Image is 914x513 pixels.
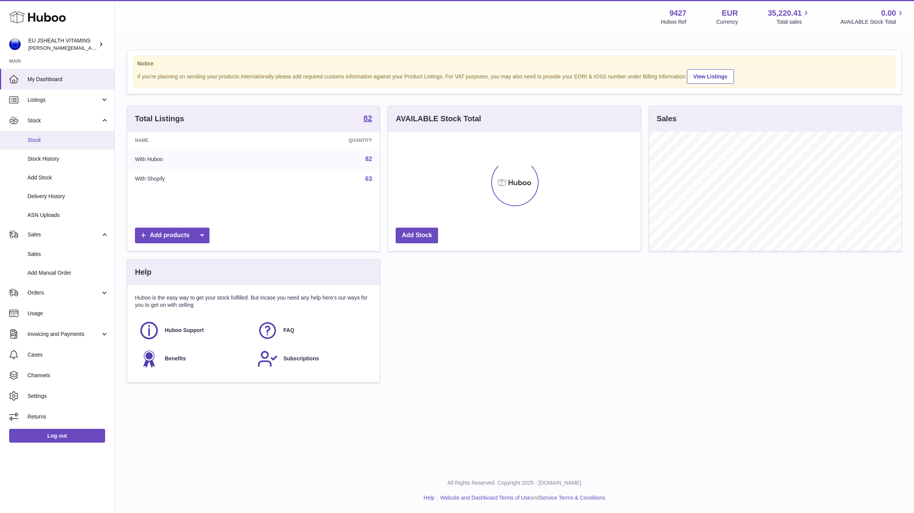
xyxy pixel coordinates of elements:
[881,8,896,18] span: 0.00
[257,349,368,369] a: Subscriptions
[722,8,738,18] strong: EUR
[127,132,263,149] th: Name
[165,355,186,362] span: Benefits
[365,176,372,182] a: 63
[139,320,250,341] a: Huboo Support
[364,114,372,124] a: 82
[28,372,109,379] span: Channels
[396,228,438,243] a: Add Stock
[840,8,905,26] a: 0.00 AVAILABLE Stock Total
[135,228,209,243] a: Add products
[669,8,687,18] strong: 9427
[716,18,738,26] div: Currency
[127,169,263,189] td: With Shopify
[28,137,109,144] span: Stock
[28,413,109,420] span: Returns
[139,349,250,369] a: Benefits
[28,289,101,296] span: Orders
[28,392,109,400] span: Settings
[137,68,891,84] div: If you're planning on sending your products internationally please add required customs informati...
[539,495,605,501] a: Service Terms & Conditions
[121,479,908,487] p: All Rights Reserved. Copyright 2025 - [DOMAIN_NAME]
[365,156,372,162] a: 82
[263,132,380,149] th: Quantity
[776,18,810,26] span: Total sales
[28,212,109,219] span: ASN Uploads
[283,355,319,362] span: Subscriptions
[28,331,101,338] span: Invoicing and Payments
[28,174,109,181] span: Add Stock
[135,294,372,309] p: Huboo is the easy way to get your stock fulfilled. But incase you need any help here's our ways f...
[165,327,204,334] span: Huboo Support
[840,18,905,26] span: AVAILABLE Stock Total
[364,114,372,122] strong: 82
[28,96,101,104] span: Listings
[440,495,531,501] a: Website and Dashboard Terms of Use
[28,117,101,124] span: Stock
[28,76,109,83] span: My Dashboard
[28,251,109,258] span: Sales
[283,327,294,334] span: FAQ
[28,37,97,52] div: EU JSHEALTH VITAMINS
[28,310,109,317] span: Usage
[135,114,184,124] h3: Total Listings
[28,45,153,51] span: [PERSON_NAME][EMAIL_ADDRESS][DOMAIN_NAME]
[396,114,481,124] h3: AVAILABLE Stock Total
[28,351,109,358] span: Cases
[9,429,105,443] a: Log out
[257,320,368,341] a: FAQ
[768,8,802,18] span: 35,220.41
[438,494,605,502] li: and
[768,8,810,26] a: 35,220.41 Total sales
[424,495,435,501] a: Help
[28,193,109,200] span: Delivery History
[28,231,101,238] span: Sales
[28,155,109,163] span: Stock History
[657,114,677,124] h3: Sales
[9,39,21,50] img: laura@jessicasepel.com
[127,149,263,169] td: With Huboo
[137,60,891,67] strong: Notice
[28,269,109,277] span: Add Manual Order
[661,18,687,26] div: Huboo Ref
[687,69,734,84] a: View Listings
[135,267,151,277] h3: Help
